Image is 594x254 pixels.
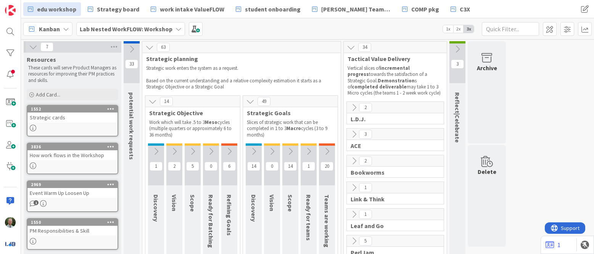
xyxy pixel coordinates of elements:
[453,25,464,33] span: 2x
[189,195,196,212] span: Scope
[460,5,470,14] span: C3X
[359,236,372,246] span: 5
[23,2,81,16] a: edu workshop
[477,63,497,72] div: Archive
[186,162,199,171] span: 5
[5,217,16,228] img: SH
[247,109,328,117] span: Strategic Goals
[307,2,395,16] a: [PERSON_NAME] Team Tracker
[231,2,305,16] a: student onboarding
[287,125,301,132] strong: Macro
[446,2,475,16] a: C3X
[152,195,160,222] span: Discovery
[27,150,118,160] div: How work flows in the Workshop
[348,65,443,96] p: Vertical slices of towards the satisfaction of a Strategic Goal. s of may take 1 to 3 Micro cycle...
[27,181,118,198] div: 2969Event Warm Up Loosen Up
[160,5,224,14] span: work intake ValueFLOW
[359,183,372,192] span: 1
[250,195,258,222] span: Discovery
[27,105,118,137] a: 1552Strategic cards
[125,59,138,69] span: 33
[359,103,372,112] span: 2
[268,195,276,211] span: Vision
[27,218,118,250] a: 1550PM Responsibilities & Skill
[171,195,178,211] span: Vision
[157,43,170,52] span: 63
[149,119,236,138] p: Work which will take .5 to 3 cycles (multiple quarters or approximately 6 to 36 months)
[320,162,333,171] span: 20
[80,25,172,33] b: Lab Nested WorkFLOW: Workshop
[27,180,118,212] a: 2969Event Warm Up Loosen Up
[205,119,217,125] strong: Meso
[207,195,215,248] span: Ready for Batching
[27,188,118,198] div: Event Warm Up Loosen Up
[454,92,461,143] span: Reflect|Celebrate
[83,2,144,16] a: Strategy board
[40,42,53,51] span: 7
[411,5,439,14] span: COMP pkg
[160,97,173,106] span: 14
[146,78,337,90] p: Based on the current understanding and a relative complexity estimation it starts as a Strategic ...
[482,22,539,36] input: Quick Filter...
[31,106,118,112] div: 1552
[351,222,434,230] span: Leaf and Go
[266,162,278,171] span: 0
[478,167,496,176] div: Delete
[16,1,35,10] span: Support
[351,195,434,203] span: Link & Think
[97,5,139,14] span: Strategy board
[348,65,411,77] strong: incremental progress
[451,59,464,69] span: 3
[359,210,372,219] span: 1
[348,55,437,63] span: Tactical Value Delivery
[351,142,434,150] span: ACE
[305,195,312,241] span: Ready for teams
[27,226,118,236] div: PM Responsibilities & Skill
[27,56,56,63] span: Resources
[5,238,16,249] img: avatar
[546,240,560,249] a: 1
[150,162,163,171] span: 1
[464,25,474,33] span: 3x
[352,84,407,90] strong: completed deliverable
[27,219,118,226] div: 1550
[146,2,229,16] a: work intake ValueFLOW
[34,200,39,205] span: 1
[247,119,334,138] p: Slices of strategic work that can be completed in 1 to 3 cycles (3 to 9 months)
[27,143,118,174] a: 3836How work flows in the Workshop
[358,43,371,52] span: 34
[359,156,372,166] span: 2
[31,182,118,187] div: 2969
[225,195,233,236] span: Refining Goals
[359,130,372,139] span: 3
[351,169,434,176] span: Bookworms
[204,162,217,171] span: 0
[284,162,297,171] span: 14
[31,220,118,225] div: 1550
[258,97,270,106] span: 49
[302,162,315,171] span: 1
[37,5,76,14] span: edu workshop
[5,5,16,16] img: Visit kanbanzone.com
[27,106,118,122] div: 1552Strategic cards
[128,92,135,160] span: potential work requests
[351,115,434,123] span: L.D.J.
[321,5,391,14] span: [PERSON_NAME] Team Tracker
[323,195,331,248] span: Teams are working
[443,25,453,33] span: 1x
[27,219,118,236] div: 1550PM Responsibilities & Skill
[39,24,60,34] span: Kanban
[149,109,230,117] span: Strategic Objective
[27,181,118,188] div: 2969
[31,144,118,150] div: 3836
[398,2,444,16] a: COMP pkg
[27,113,118,122] div: Strategic cards
[223,162,236,171] span: 6
[27,143,118,160] div: 3836How work flows in the Workshop
[146,55,331,63] span: Strategic planning
[168,162,181,171] span: 2
[27,106,118,113] div: 1552
[378,77,415,84] strong: Demonstration
[28,65,117,84] p: These cards will serve Product Managers as resources for improving their PM practices and skills.
[36,91,60,98] span: Add Card...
